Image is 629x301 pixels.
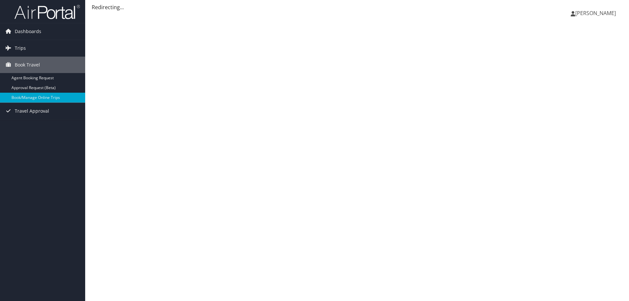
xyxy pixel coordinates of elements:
[15,23,41,40] span: Dashboards
[15,40,26,56] span: Trips
[575,9,616,17] span: [PERSON_NAME]
[14,4,80,20] img: airportal-logo.png
[92,3,622,11] div: Redirecting...
[571,3,622,23] a: [PERSON_NAME]
[15,57,40,73] span: Book Travel
[15,103,49,119] span: Travel Approval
